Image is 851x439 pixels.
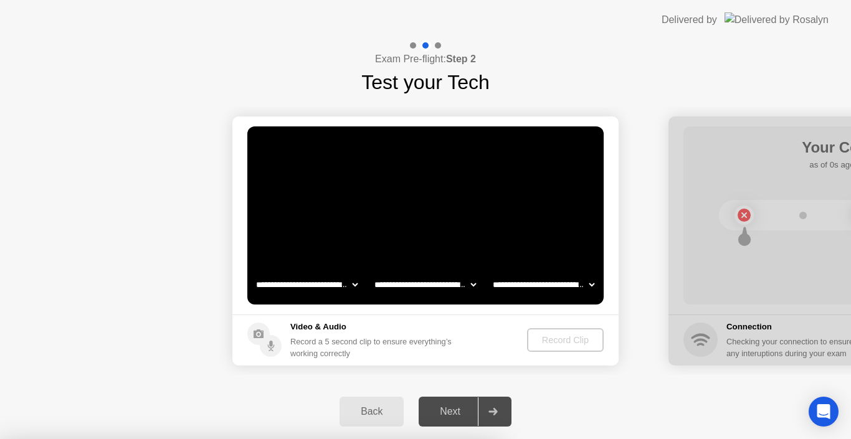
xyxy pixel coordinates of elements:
div: Back [343,406,400,417]
img: Delivered by Rosalyn [725,12,829,27]
div: Delivered by [662,12,717,27]
div: . . . [466,140,481,155]
div: Record a 5 second clip to ensure everything’s working correctly [290,336,457,359]
b: Step 2 [446,54,476,64]
select: Available cameras [254,272,360,297]
h5: Video & Audio [290,321,457,333]
div: ! [457,140,472,155]
h1: Test your Tech [361,67,490,97]
div: Record Clip [532,335,599,345]
select: Available speakers [372,272,478,297]
div: Next [422,406,478,417]
select: Available microphones [490,272,597,297]
h4: Exam Pre-flight: [375,52,476,67]
div: Open Intercom Messenger [809,397,839,427]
